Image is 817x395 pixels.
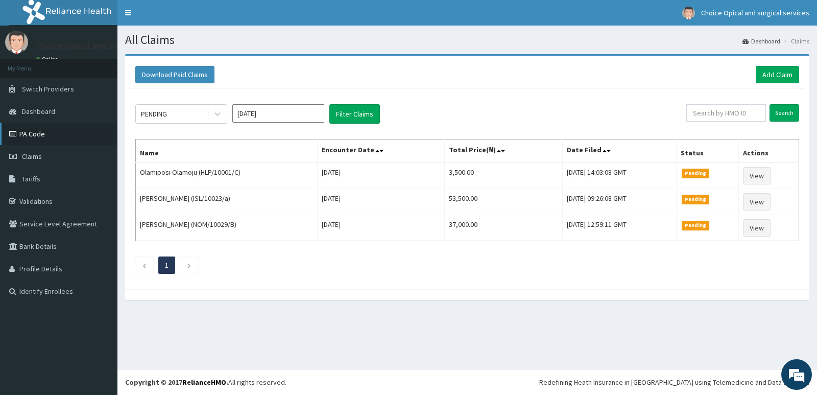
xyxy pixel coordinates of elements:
span: Dashboard [22,107,55,116]
span: Choice Opical and surgical services [701,8,809,17]
strong: Copyright © 2017 . [125,378,228,387]
a: Add Claim [756,66,799,83]
span: Switch Providers [22,84,74,94]
th: Total Price(₦) [444,140,562,163]
div: Minimize live chat window [167,5,192,30]
img: User Image [682,7,695,19]
a: View [743,193,771,211]
td: 3,500.00 [444,162,562,189]
td: [PERSON_NAME] (NOM/10029/B) [136,215,318,241]
span: Claims [22,152,42,161]
td: [DATE] [317,162,444,189]
th: Actions [738,140,799,163]
th: Name [136,140,318,163]
button: Download Paid Claims [135,66,214,83]
td: [DATE] [317,189,444,215]
a: RelianceHMO [182,378,226,387]
td: [DATE] [317,215,444,241]
h1: All Claims [125,33,809,47]
a: Previous page [142,261,147,270]
input: Search [770,104,799,122]
td: [DATE] 09:26:08 GMT [562,189,676,215]
td: 37,000.00 [444,215,562,241]
input: Select Month and Year [232,104,324,123]
th: Encounter Date [317,140,444,163]
div: PENDING [141,109,167,119]
li: Claims [781,37,809,45]
span: Pending [682,195,710,204]
td: 53,500.00 [444,189,562,215]
span: Pending [682,169,710,178]
button: Filter Claims [329,104,380,124]
span: Pending [682,221,710,230]
td: [DATE] 14:03:08 GMT [562,162,676,189]
a: View [743,167,771,184]
div: Chat with us now [53,57,172,71]
td: [PERSON_NAME] (ISL/10023/a) [136,189,318,215]
th: Status [676,140,738,163]
span: We're online! [59,129,141,232]
a: View [743,219,771,237]
div: Redefining Heath Insurance in [GEOGRAPHIC_DATA] using Telemedicine and Data Science! [539,377,809,387]
td: [DATE] 12:59:11 GMT [562,215,676,241]
textarea: Type your message and hit 'Enter' [5,279,195,315]
footer: All rights reserved. [117,369,817,395]
a: Page 1 is your current page [165,261,169,270]
a: Dashboard [742,37,780,45]
p: Choice Opical and surgical services [36,41,174,51]
span: Tariffs [22,174,40,183]
img: d_794563401_company_1708531726252_794563401 [19,51,41,77]
img: User Image [5,31,28,54]
td: Olamiposi Olamoju (HLP/10001/C) [136,162,318,189]
th: Date Filed [562,140,676,163]
input: Search by HMO ID [686,104,766,122]
a: Online [36,56,60,63]
a: Next page [187,261,191,270]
